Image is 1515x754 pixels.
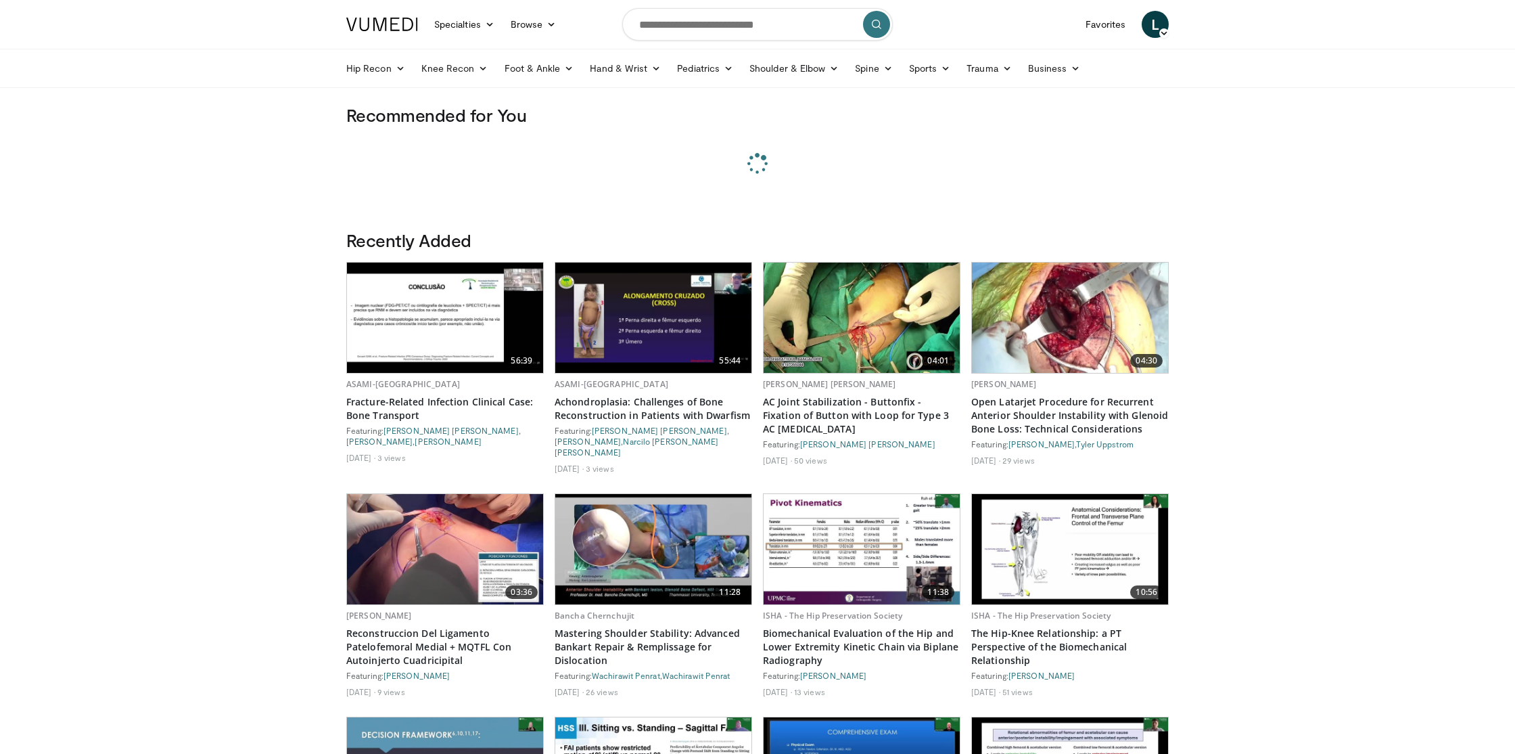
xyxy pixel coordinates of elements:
a: Foot & Ankle [496,55,582,82]
li: [DATE] [555,463,584,474]
li: [DATE] [763,455,792,466]
a: Hand & Wrist [582,55,669,82]
li: [DATE] [346,452,375,463]
li: 26 views [586,686,618,697]
a: 11:28 [555,494,751,604]
a: Browse [503,11,565,38]
span: 10:56 [1130,585,1163,599]
li: [DATE] [555,686,584,697]
img: 12bfd8a1-61c9-4857-9f26-c8a25e8997c8.620x360_q85_upscale.jpg [555,494,751,604]
a: [PERSON_NAME] [PERSON_NAME] [383,426,519,435]
span: 03:36 [505,585,538,599]
input: Search topics, interventions [622,8,893,41]
a: Knee Recon [413,55,496,82]
a: Favorites [1077,11,1134,38]
a: Reconstruccion Del Ligamento Patelofemoral Medial + MQTFL Con Autoinjerto Cuadricipital [346,627,544,667]
a: 04:30 [972,263,1168,373]
li: 29 views [1002,455,1035,466]
a: Achondroplasia: Challenges of Bone Reconstruction in Patients with Dwarfism [555,395,752,422]
img: 4f2bc282-22c3-41e7-a3f0-d3b33e5d5e41.620x360_q85_upscale.jpg [555,263,751,373]
a: 56:39 [347,263,543,373]
div: Featuring: [763,670,960,681]
li: [DATE] [763,686,792,697]
a: Hip Recon [338,55,413,82]
div: Featuring: , , [555,425,752,458]
a: Spine [847,55,900,82]
h3: Recently Added [346,229,1169,251]
a: Wachirawit Penrat [662,671,730,680]
a: Business [1020,55,1089,82]
span: 04:30 [1130,354,1163,368]
img: 2b2da37e-a9b6-423e-b87e-b89ec568d167.620x360_q85_upscale.jpg [972,263,1168,373]
div: Featuring: [346,670,544,681]
a: 10:56 [972,494,1168,604]
a: Sports [901,55,959,82]
li: [DATE] [971,686,1000,697]
a: [PERSON_NAME] [800,671,866,680]
a: ISHA - The Hip Preservation Society [763,610,902,621]
div: Featuring: [763,439,960,449]
a: ASAMI-[GEOGRAPHIC_DATA] [555,378,668,390]
span: 04:01 [922,354,954,368]
a: ISHA - The Hip Preservation Society [971,610,1111,621]
a: Narcilo [PERSON_NAME] [PERSON_NAME] [555,437,719,457]
div: Featuring: , [971,439,1169,449]
img: 48f6f21f-43ea-44b1-a4e1-5668875d038e.620x360_q85_upscale.jpg [347,494,543,604]
a: 55:44 [555,263,751,373]
a: Tyler Uppstrom [1076,439,1133,449]
img: 7827b68c-edda-4073-a757-b2e2fb0a5246.620x360_q85_upscale.jpg [347,263,543,373]
div: Featuring: [971,670,1169,681]
li: 3 views [586,463,614,474]
span: 11:28 [714,585,746,599]
a: Trauma [958,55,1020,82]
span: 11:38 [922,585,954,599]
a: [PERSON_NAME] [1008,671,1075,680]
div: Featuring: , [555,670,752,681]
a: Bancha Chernchujit [555,610,634,621]
div: Featuring: , , [346,425,544,447]
li: 13 views [794,686,825,697]
a: [PERSON_NAME] [PERSON_NAME] [800,439,935,449]
a: L [1142,11,1169,38]
span: 55:44 [714,354,746,368]
li: 9 views [377,686,405,697]
img: 292c1307-4274-4cce-a4ae-b6cd8cf7e8aa.620x360_q85_upscale.jpg [972,494,1168,604]
a: [PERSON_NAME] [555,437,621,446]
a: Mastering Shoulder Stability: Advanced Bankart Repair & Remplissage for Dislocation [555,627,752,667]
span: 56:39 [505,354,538,368]
a: Specialties [426,11,503,38]
a: [PERSON_NAME] [346,437,413,446]
a: [PERSON_NAME] [971,378,1037,390]
h3: Recommended for You [346,104,1169,126]
li: 51 views [1002,686,1033,697]
a: Pediatrics [669,55,741,82]
a: [PERSON_NAME] [1008,439,1075,449]
a: Fracture-Related Infection Clinical Case: Bone Transport [346,395,544,422]
li: [DATE] [971,455,1000,466]
a: [PERSON_NAME] [346,610,412,621]
a: Shoulder & Elbow [741,55,847,82]
a: 04:01 [764,263,960,373]
a: [PERSON_NAME] [383,671,450,680]
a: [PERSON_NAME] [415,437,481,446]
a: [PERSON_NAME] [PERSON_NAME] [592,426,727,435]
img: 6da35c9a-c555-4f75-a3af-495e0ca8239f.620x360_q85_upscale.jpg [764,494,960,604]
img: c2f644dc-a967-485d-903d-283ce6bc3929.620x360_q85_upscale.jpg [764,263,960,373]
a: 11:38 [764,494,960,604]
a: Biomechanical Evaluation of the Hip and Lower Extremity Kinetic Chain via Biplane Radiography [763,627,960,667]
a: [PERSON_NAME] [PERSON_NAME] [763,378,895,390]
li: 3 views [377,452,406,463]
a: 03:36 [347,494,543,604]
img: VuMedi Logo [346,18,418,31]
a: AC Joint Stabilization - Buttonfix - Fixation of Button with Loop for Type 3 AC [MEDICAL_DATA] [763,395,960,436]
a: The Hip-Knee Relationship: a PT Perspective of the Biomechanical Relationship [971,627,1169,667]
a: ASAMI-[GEOGRAPHIC_DATA] [346,378,460,390]
li: 50 views [794,455,827,466]
a: Wachirawit Penrat [592,671,660,680]
a: Open Latarjet Procedure for Recurrent Anterior Shoulder Instability with Glenoid Bone Loss: Techn... [971,395,1169,436]
li: [DATE] [346,686,375,697]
